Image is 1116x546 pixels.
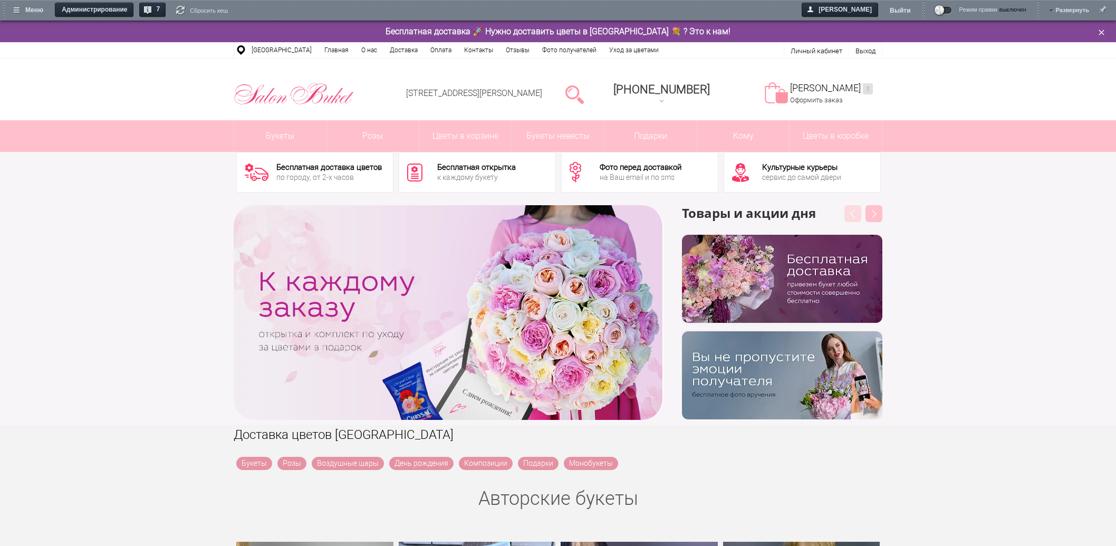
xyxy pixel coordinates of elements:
[56,3,134,18] span: Администрирование
[236,457,272,470] a: Букеты
[607,79,716,109] a: [PHONE_NUMBER]
[245,42,318,58] a: [GEOGRAPHIC_DATA]
[762,164,841,171] div: Культурные курьеры
[762,174,841,181] div: сервис до самой двери
[512,120,604,152] a: Букеты невесты
[682,331,882,419] img: v9wy31nijnvkfycrkduev4dhgt9psb7e.png.webp
[564,457,618,470] a: Монобукеты
[600,164,681,171] div: Фото перед доставкой
[890,3,911,18] a: Выйти
[10,3,50,18] span: Меню
[406,88,542,98] a: [STREET_ADDRESS][PERSON_NAME]
[424,42,458,58] a: Оплата
[327,120,419,152] a: Розы
[803,3,879,17] span: [PERSON_NAME]
[234,80,354,108] img: Цветы Нижний Новгород
[682,235,882,323] img: hpaj04joss48rwypv6hbykmvk1dj7zyr.png.webp
[682,205,882,235] h3: Товары и акции дня
[790,82,873,94] a: [PERSON_NAME]1
[458,42,499,58] a: Контакты
[276,164,382,171] div: Бесплатная доставка цветов
[935,6,1026,18] a: Режим правкивыключен
[190,6,228,15] span: Сбросить кеш
[518,457,559,470] a: Подарки
[459,457,513,470] a: Композиции
[478,487,638,510] a: Авторские букеты
[437,174,516,181] div: к каждому букету
[1056,3,1089,12] span: Развернуть
[790,120,882,152] a: Цветы в коробке
[603,42,665,58] a: Уход за цветами
[8,3,50,18] a: Меню
[802,3,879,18] a: [PERSON_NAME]
[1056,3,1089,17] a: Развернуть
[855,47,876,55] a: Выход
[55,3,134,18] a: Администрирование
[139,3,166,18] a: 7
[176,6,228,16] a: Сбросить кеш
[604,120,697,152] a: Подарки
[234,120,326,152] a: Букеты
[277,457,306,470] a: Розы
[959,6,997,18] span: Режим правки
[389,457,454,470] a: День рождения
[312,457,384,470] a: Воздушные шары
[419,120,512,152] a: Цветы в корзине
[355,42,383,58] a: О нас
[791,47,842,55] a: Личный кабинет
[152,3,166,18] span: 7
[234,425,882,444] h1: Доставка цветов [GEOGRAPHIC_DATA]
[697,120,790,152] span: Кому
[865,205,882,222] button: Next
[863,83,873,94] ins: 1
[318,42,355,58] a: Главная
[790,96,843,104] a: Оформить заказ
[600,174,681,181] div: на Ваш email и по sms
[383,42,424,58] a: Доставка
[499,42,536,58] a: Отзывы
[536,42,603,58] a: Фото получателей
[276,174,382,181] div: по городу, от 2-х часов
[437,164,516,171] div: Бесплатная открытка
[226,26,890,37] div: Бесплатная доставка 🚀 Нужно доставить цветы в [GEOGRAPHIC_DATA] 💐 ? Это к нам!
[613,83,710,96] span: [PHONE_NUMBER]
[999,7,1026,13] span: выключен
